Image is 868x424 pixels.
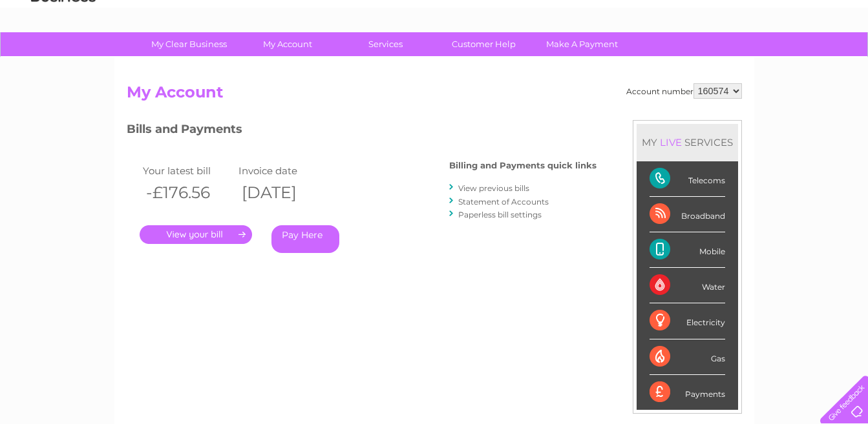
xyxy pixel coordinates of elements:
[650,161,725,197] div: Telecoms
[825,55,856,65] a: Log out
[637,124,738,161] div: MY SERVICES
[650,232,725,268] div: Mobile
[235,179,332,206] th: [DATE]
[529,32,635,56] a: Make A Payment
[235,162,332,179] td: Invoice date
[271,225,339,253] a: Pay Here
[650,375,725,410] div: Payments
[140,179,236,206] th: -£176.56
[782,55,814,65] a: Contact
[129,7,740,63] div: Clear Business is a trading name of Verastar Limited (registered in [GEOGRAPHIC_DATA] No. 3667643...
[449,161,597,170] h4: Billing and Payments quick links
[458,210,542,219] a: Paperless bill settings
[140,225,252,244] a: .
[30,34,96,73] img: logo.png
[127,120,597,143] h3: Bills and Payments
[458,183,529,193] a: View previous bills
[458,197,549,207] a: Statement of Accounts
[657,136,684,148] div: LIVE
[650,303,725,339] div: Electricity
[430,32,537,56] a: Customer Help
[140,162,236,179] td: Your latest bill
[650,339,725,375] div: Gas
[650,268,725,303] div: Water
[756,55,774,65] a: Blog
[624,6,714,23] a: 0333 014 3131
[127,83,742,108] h2: My Account
[640,55,665,65] a: Water
[673,55,701,65] a: Energy
[626,83,742,99] div: Account number
[136,32,242,56] a: My Clear Business
[234,32,341,56] a: My Account
[709,55,748,65] a: Telecoms
[650,197,725,232] div: Broadband
[332,32,439,56] a: Services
